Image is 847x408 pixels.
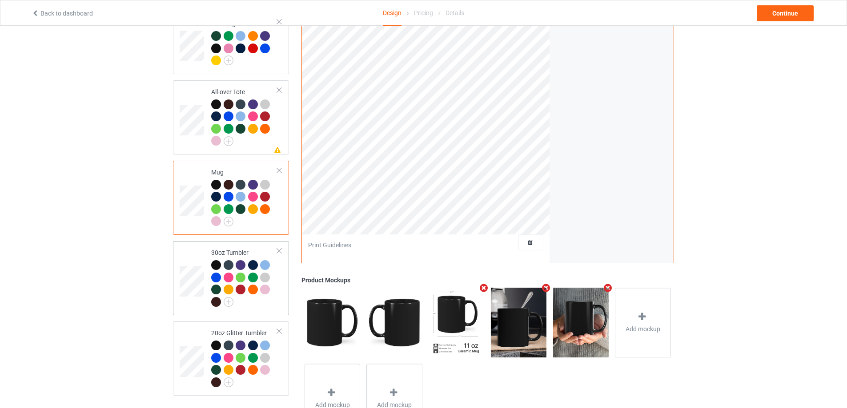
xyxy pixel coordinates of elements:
[173,241,289,315] div: 30oz Tumbler
[211,19,277,65] div: Tote Bag
[224,55,233,65] img: svg+xml;base64,PD94bWwgdmVyc2lvbj0iMS4wIiBlbmNvZGluZz0iVVRGLTgiPz4KPHN2ZyB3aWR0aD0iMjJweCIgaGVpZ2...
[173,161,289,235] div: Mug
[602,284,614,293] i: Remove mockup
[173,321,289,396] div: 20oz Glitter Tumbler
[429,288,484,357] img: regular.jpg
[211,248,277,306] div: 30oz Tumbler
[615,288,671,358] div: Add mockup
[173,80,289,154] div: All-over Tote
[305,288,360,357] img: regular.jpg
[224,377,233,387] img: svg+xml;base64,PD94bWwgdmVyc2lvbj0iMS4wIiBlbmNvZGluZz0iVVRGLTgiPz4KPHN2ZyB3aWR0aD0iMjJweCIgaGVpZ2...
[211,87,277,145] div: All-over Tote
[757,5,814,21] div: Continue
[211,168,277,226] div: Mug
[224,136,233,146] img: svg+xml;base64,PD94bWwgdmVyc2lvbj0iMS4wIiBlbmNvZGluZz0iVVRGLTgiPz4KPHN2ZyB3aWR0aD0iMjJweCIgaGVpZ2...
[32,10,93,17] a: Back to dashboard
[308,241,351,250] div: Print Guidelines
[383,0,401,26] div: Design
[626,325,660,334] span: Add mockup
[414,0,433,25] div: Pricing
[553,288,609,357] img: regular.jpg
[301,276,674,285] div: Product Mockups
[491,288,546,357] img: regular.jpg
[478,284,490,293] i: Remove mockup
[446,0,464,25] div: Details
[224,217,233,226] img: svg+xml;base64,PD94bWwgdmVyc2lvbj0iMS4wIiBlbmNvZGluZz0iVVRGLTgiPz4KPHN2ZyB3aWR0aD0iMjJweCIgaGVpZ2...
[366,288,422,357] img: regular.jpg
[173,12,289,74] div: Tote Bag
[224,297,233,307] img: svg+xml;base64,PD94bWwgdmVyc2lvbj0iMS4wIiBlbmNvZGluZz0iVVRGLTgiPz4KPHN2ZyB3aWR0aD0iMjJweCIgaGVpZ2...
[211,329,277,386] div: 20oz Glitter Tumbler
[540,284,551,293] i: Remove mockup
